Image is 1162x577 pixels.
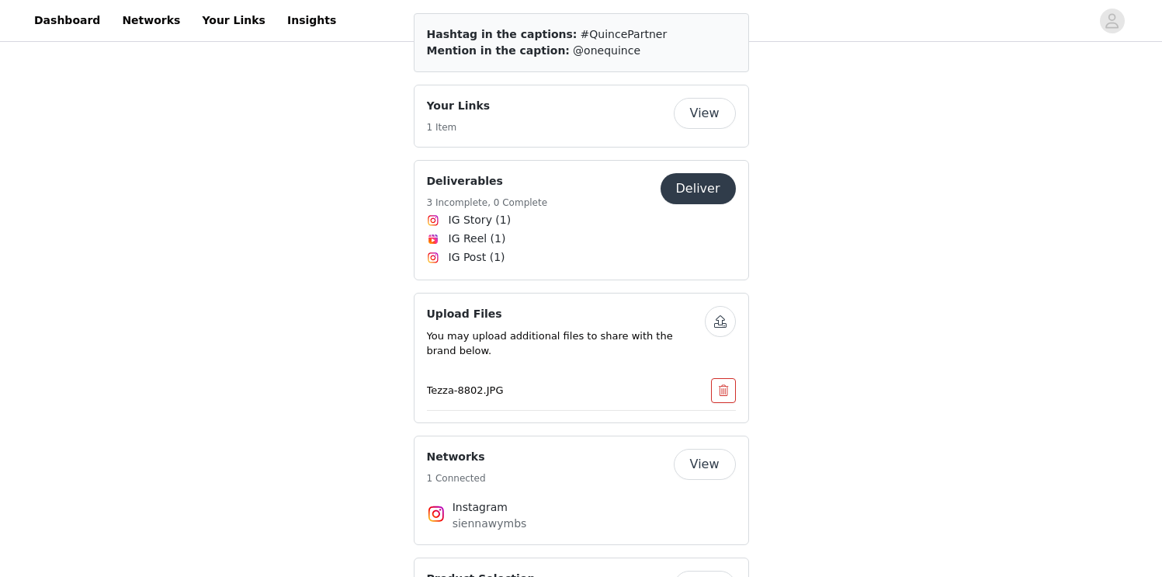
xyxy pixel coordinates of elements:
div: Deliverables [414,160,749,280]
p: siennawymbs [453,516,710,532]
a: Networks [113,3,189,38]
a: Insights [278,3,345,38]
span: Mention in the caption: [427,44,570,57]
h4: Networks [427,449,486,465]
h5: 1 Item [427,120,491,134]
img: Instagram Icon [427,214,439,227]
img: Instagram Icon [427,252,439,264]
div: avatar [1105,9,1119,33]
h4: Deliverables [427,173,548,189]
button: View [674,449,736,480]
button: View [674,98,736,129]
h4: Your Links [427,98,491,114]
a: Your Links [193,3,275,38]
span: IG Reel (1) [449,231,506,247]
h5: 1 Connected [427,471,486,485]
span: #QuincePartner [581,28,668,40]
h4: Upload Files [427,306,705,322]
h4: Instagram [453,499,710,516]
p: Tezza-8802.JPG [427,383,674,398]
p: You may upload additional files to share with the brand below. [427,328,705,359]
button: Deliver [661,173,736,204]
div: Networks [414,436,749,545]
span: IG Post (1) [449,249,505,266]
h5: 3 Incomplete, 0 Complete [427,196,548,210]
img: Instagram Icon [427,505,446,523]
img: Instagram Reels Icon [427,233,439,245]
a: Dashboard [25,3,109,38]
span: Hashtag in the captions: [427,28,578,40]
span: IG Story (1) [449,212,512,228]
span: @onequince [573,44,640,57]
